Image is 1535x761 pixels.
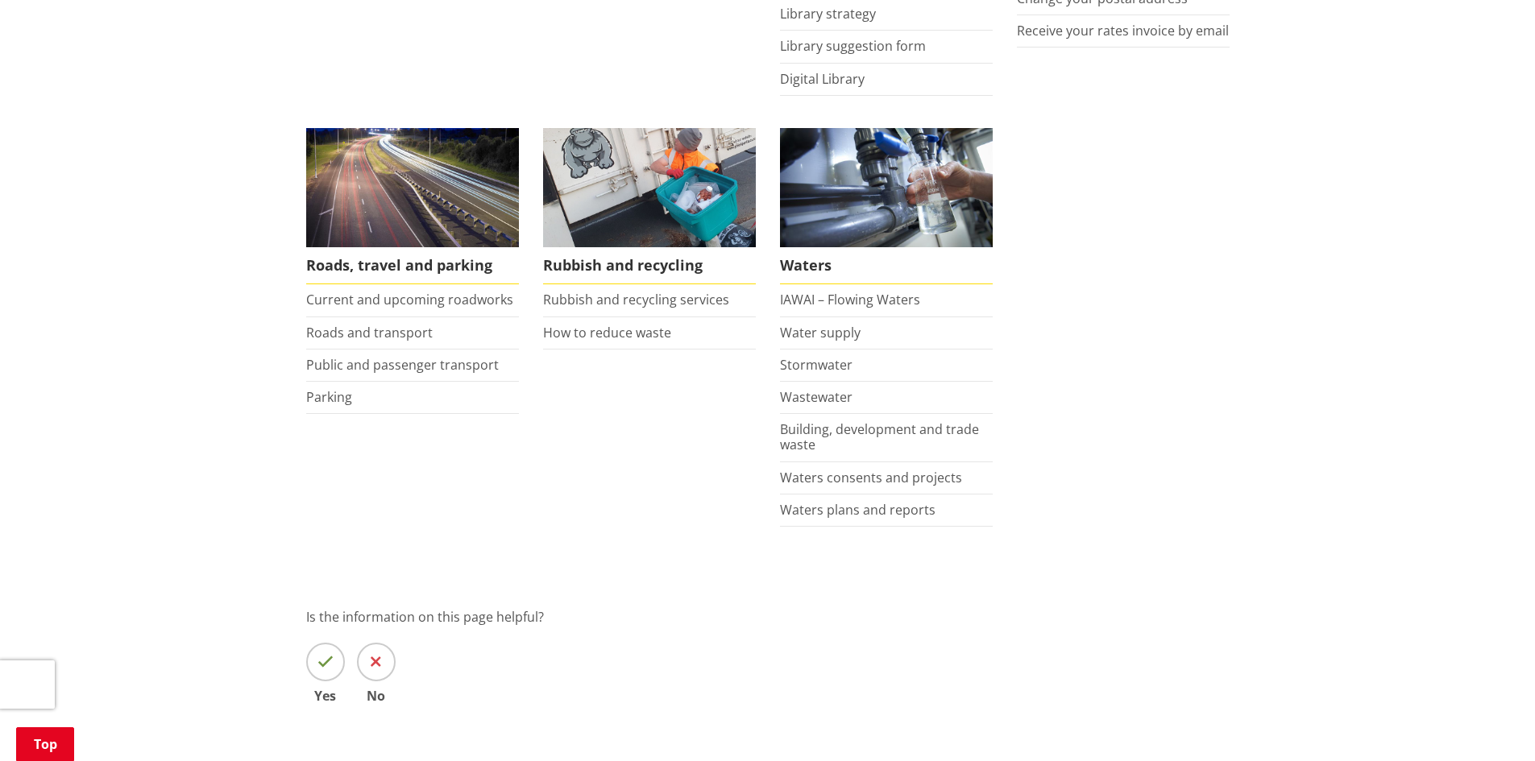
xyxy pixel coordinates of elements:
img: Roads, travel and parking [306,128,519,248]
span: Waters [780,247,993,284]
a: Water supply [780,324,861,341]
img: Rubbish and recycling [543,128,756,248]
a: IAWAI – Flowing Waters [780,291,920,308]
a: Waters plans and reports [780,501,936,519]
a: Wastewater [780,388,853,406]
a: Library suggestion form [780,37,926,55]
a: Library strategy [780,5,876,23]
a: Roads, travel and parking Roads, travel and parking [306,128,519,285]
a: Waters consents and projects [780,469,962,486]
a: Public and passenger transport [306,356,499,374]
a: Top [16,727,74,761]
span: No [357,689,396,702]
img: Water treatment [780,128,993,248]
a: Parking [306,388,352,406]
a: Receive your rates invoice by email [1017,22,1229,39]
iframe: Messenger Launcher [1461,693,1519,751]
a: Roads and transport [306,324,433,341]
span: Rubbish and recycling [543,247,756,284]
p: Is the information on this page helpful? [306,607,1230,627]
span: Roads, travel and parking [306,247,519,284]
a: Stormwater [780,356,853,374]
a: Building, development and trade waste [780,420,979,453]
span: Yes [306,689,345,702]
a: Current and upcoming roadworks [306,291,513,308]
a: How to reduce waste [543,324,671,341]
a: Digital Library [780,70,865,88]
a: Rubbish and recycling services [543,291,729,308]
a: Waters [780,128,993,285]
a: Rubbish and recycling [543,128,756,285]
